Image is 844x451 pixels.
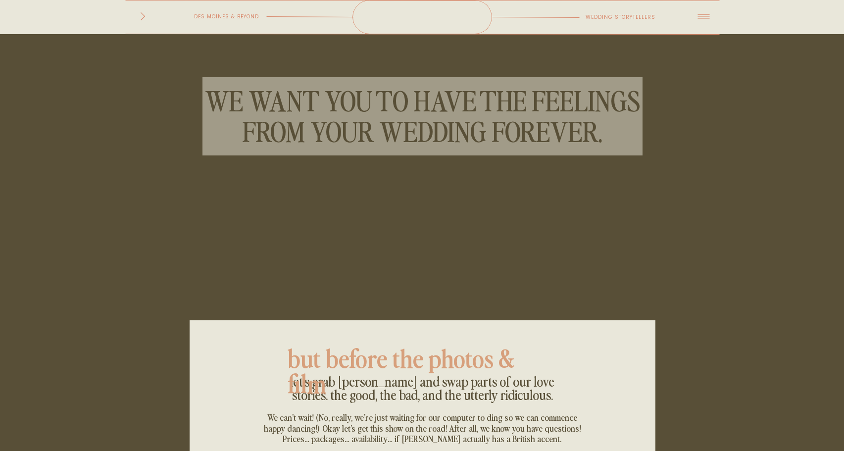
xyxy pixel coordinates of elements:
[586,12,670,22] p: wedding storytellers
[257,412,587,447] p: We can’t wait! (No, really, we’re just waiting for our computer to ding so we can commence happy ...
[288,374,557,400] h2: Let’s grab [PERSON_NAME] and swap parts of our love stories. THE GOOD, THE BAD, AND THE UTTERLY R...
[201,85,644,145] h1: WE WANT YOU TO HAVE THE FEELINGS FROM YOUR WEDDING FOREVER.
[288,345,557,369] p: But before the photos & film
[166,12,259,21] p: des moines & beyond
